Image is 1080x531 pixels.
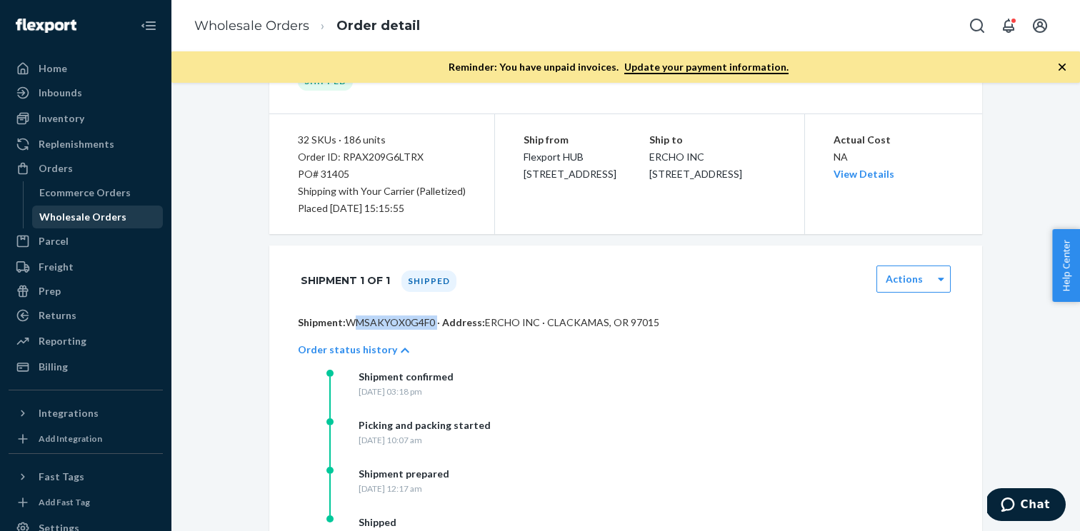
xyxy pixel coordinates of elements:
p: Order status history [298,343,397,357]
div: Add Integration [39,433,102,445]
div: Ecommerce Orders [39,186,131,200]
div: Add Fast Tag [39,496,90,508]
p: WMSAKYOX0G4F0 · ERCHO INC · CLACKAMAS, OR 97015 [298,315,954,330]
span: Shipment: [298,316,346,328]
div: Shipment confirmed [359,370,454,384]
div: NA [834,131,954,183]
a: Add Integration [9,430,163,447]
p: Ship to [649,131,775,148]
iframe: Opens a widget where you can chat to one of our agents [987,488,1066,524]
span: ERCHO INC [STREET_ADDRESS] [649,151,742,180]
div: Prep [39,284,61,298]
button: Open Search Box [963,11,991,40]
div: Shipped [359,515,422,530]
div: 32 SKUs · 186 units [298,131,466,148]
div: Shipment prepared [359,467,449,481]
p: Actual Cost [834,131,954,148]
a: Reporting [9,330,163,353]
button: Open account menu [1026,11,1054,40]
label: Actions [886,272,923,286]
a: Add Fast Tag [9,494,163,511]
a: Inbounds [9,81,163,104]
a: Billing [9,355,163,378]
div: Placed [DATE] 15:15:55 [298,200,466,217]
div: Returns [39,308,76,323]
a: View Details [834,168,894,180]
a: Ecommerce Orders [32,181,164,204]
div: [DATE] 10:07 am [359,434,491,446]
div: Replenishments [39,137,114,151]
a: Parcel [9,230,163,253]
div: Freight [39,260,74,274]
div: Billing [39,360,68,374]
a: Orders [9,157,163,180]
a: Replenishments [9,133,163,156]
p: Reminder: You have unpaid invoices. [449,60,789,74]
a: Update your payment information. [624,61,789,74]
div: Picking and packing started [359,418,491,433]
a: Wholesale Orders [32,206,164,228]
p: Ship from [524,131,649,148]
span: Flexport HUB [STREET_ADDRESS] [524,151,616,180]
div: Wholesale Orders [39,210,126,224]
div: Reporting [39,334,86,348]
p: Shipping with Your Carrier (Palletized) [298,183,466,200]
a: Wholesale Orders [194,18,309,34]
ol: breadcrumbs [183,5,431,47]
div: Integrations [39,406,99,420]
button: Fast Tags [9,465,163,488]
img: Flexport logo [16,19,76,33]
div: Inbounds [39,86,82,100]
span: Address: [442,316,485,328]
div: PO# 31405 [298,166,466,183]
h1: Shipment 1 of 1 [301,265,390,295]
a: Returns [9,304,163,327]
div: [DATE] 12:17 am [359,482,449,495]
div: [DATE] 03:18 pm [359,385,454,398]
div: Order ID: RPAX209G6LTRX [298,148,466,166]
button: Integrations [9,402,163,425]
div: Shipped [401,270,456,292]
a: Home [9,57,163,80]
button: Help Center [1052,229,1080,302]
a: Freight [9,256,163,278]
button: Close Navigation [134,11,163,40]
div: Parcel [39,234,69,248]
div: Orders [39,161,73,176]
a: Prep [9,280,163,303]
button: Open notifications [994,11,1023,40]
div: Fast Tags [39,470,84,484]
a: Inventory [9,107,163,130]
a: Order detail [336,18,420,34]
div: Home [39,61,67,76]
div: Inventory [39,111,84,126]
